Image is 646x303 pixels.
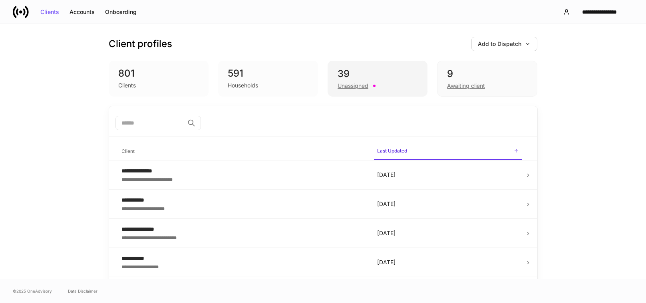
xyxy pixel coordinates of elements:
div: 9Awaiting client [437,61,537,97]
div: 39Unassigned [328,61,427,97]
div: Unassigned [338,82,368,90]
h6: Last Updated [377,147,407,154]
p: [DATE] [377,229,519,237]
a: Data Disclaimer [68,288,97,294]
div: 9 [447,67,527,80]
p: [DATE] [377,171,519,179]
div: Clients [119,81,136,89]
button: Onboarding [100,6,142,18]
button: Accounts [64,6,100,18]
div: Onboarding [105,9,137,15]
div: Awaiting client [447,82,485,90]
div: 591 [228,67,308,80]
span: © 2025 OneAdvisory [13,288,52,294]
h6: Client [122,147,135,155]
button: Clients [35,6,64,18]
div: Add to Dispatch [478,41,531,47]
span: Client [119,143,368,160]
p: [DATE] [377,200,519,208]
p: [DATE] [377,258,519,266]
div: Accounts [70,9,95,15]
div: 801 [119,67,199,80]
h3: Client profiles [109,38,173,50]
div: Clients [40,9,59,15]
button: Add to Dispatch [471,37,537,51]
span: Last Updated [374,143,522,160]
div: Households [228,81,258,89]
div: 39 [338,67,417,80]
